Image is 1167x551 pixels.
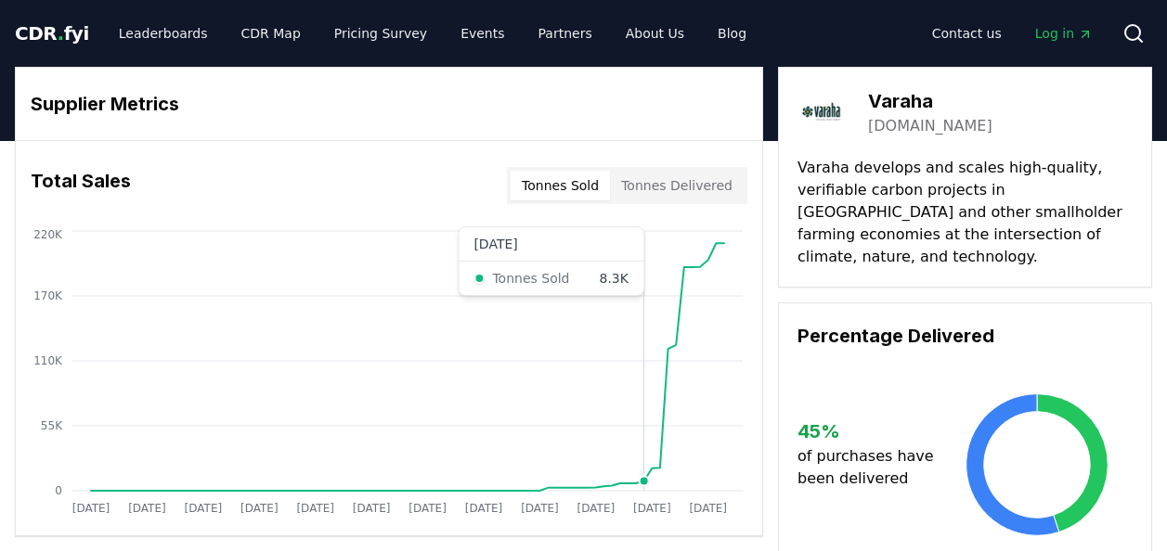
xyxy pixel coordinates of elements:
[446,17,519,50] a: Events
[33,354,63,367] tspan: 110K
[1035,24,1093,43] span: Log in
[610,171,744,200] button: Tonnes Delivered
[511,171,610,200] button: Tonnes Sold
[524,17,607,50] a: Partners
[633,502,671,515] tspan: [DATE]
[868,87,992,115] h3: Varaha
[577,502,616,515] tspan: [DATE]
[41,419,63,432] tspan: 55K
[31,90,747,118] h3: Supplier Metrics
[33,289,63,302] tspan: 170K
[797,445,941,490] p: of purchases have been delivered
[296,502,334,515] tspan: [DATE]
[33,228,63,241] tspan: 220K
[797,86,849,138] img: Varaha-logo
[185,502,223,515] tspan: [DATE]
[611,17,699,50] a: About Us
[104,17,761,50] nav: Main
[15,20,89,46] a: CDR.fyi
[917,17,1017,50] a: Contact us
[72,502,110,515] tspan: [DATE]
[353,502,391,515] tspan: [DATE]
[868,115,992,137] a: [DOMAIN_NAME]
[55,484,62,497] tspan: 0
[58,22,64,45] span: .
[703,17,761,50] a: Blog
[104,17,223,50] a: Leaderboards
[31,167,131,204] h3: Total Sales
[917,17,1108,50] nav: Main
[797,417,941,445] h3: 45 %
[797,322,1133,350] h3: Percentage Delivered
[689,502,727,515] tspan: [DATE]
[15,22,89,45] span: CDR fyi
[128,502,166,515] tspan: [DATE]
[408,502,447,515] tspan: [DATE]
[797,157,1133,268] p: Varaha develops and scales high-quality, verifiable carbon projects in [GEOGRAPHIC_DATA] and othe...
[1020,17,1108,50] a: Log in
[319,17,442,50] a: Pricing Survey
[227,17,316,50] a: CDR Map
[240,502,279,515] tspan: [DATE]
[465,502,503,515] tspan: [DATE]
[521,502,559,515] tspan: [DATE]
